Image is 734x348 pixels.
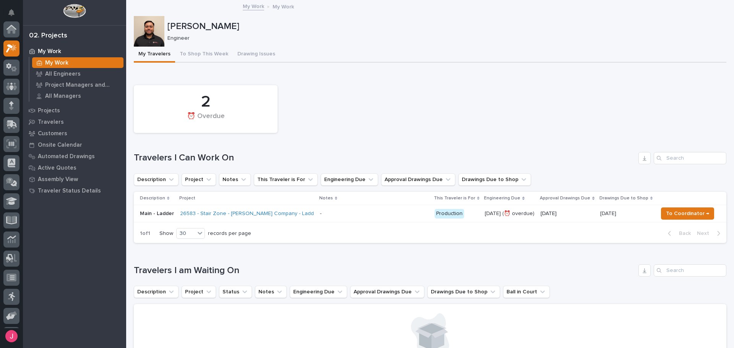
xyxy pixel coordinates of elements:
div: ⏰ Overdue [147,112,265,128]
div: 02. Projects [29,32,67,40]
button: Drawing Issues [233,47,280,63]
a: My Work [29,57,126,68]
button: Description [134,173,179,186]
button: Notes [219,173,251,186]
a: Project Managers and Engineers [29,79,126,90]
button: Drawings Due to Shop [458,173,531,186]
button: Description [134,286,179,298]
button: Approval Drawings Due [381,173,455,186]
p: Project [179,194,195,202]
p: Active Quotes [38,165,76,172]
button: Status [219,286,252,298]
button: To Coordinator → [661,207,714,220]
button: Project [182,173,216,186]
p: Travelers [38,119,64,126]
button: Approval Drawings Due [350,286,424,298]
button: This Traveler is For [254,173,318,186]
button: My Travelers [134,47,175,63]
p: My Work [38,48,61,55]
button: Engineering Due [290,286,347,298]
p: Description [140,194,165,202]
p: Drawings Due to Shop [599,194,648,202]
p: Show [159,230,173,237]
p: [DATE] (⏰ overdue) [485,210,534,217]
p: All Engineers [45,71,81,78]
button: users-avatar [3,328,19,344]
a: Customers [23,128,126,139]
p: Main - Ladder [140,210,174,217]
p: Onsite Calendar [38,142,82,149]
p: Assembly View [38,176,78,183]
tr: Main - Ladder26583 - Stair Zone - [PERSON_NAME] Company - Ladder with Platform - Production[DATE]... [134,205,726,222]
a: Assembly View [23,173,126,185]
a: Onsite Calendar [23,139,126,151]
p: This Traveler is For [434,194,475,202]
span: Next [697,230,714,237]
a: My Work [23,45,126,57]
img: Workspace Logo [63,4,86,18]
a: Active Quotes [23,162,126,173]
span: Back [674,230,691,237]
div: Production [435,209,464,219]
button: Next [694,230,726,237]
button: Back [662,230,694,237]
p: [PERSON_NAME] [167,21,723,32]
a: Projects [23,105,126,116]
button: Ball in Court [503,286,550,298]
p: [DATE] [600,209,618,217]
p: Engineer [167,35,720,42]
p: My Work [273,2,294,10]
p: Customers [38,130,67,137]
div: - [320,210,322,217]
input: Search [654,264,726,277]
p: All Managers [45,93,81,100]
p: Automated Drawings [38,153,95,160]
a: Automated Drawings [23,151,126,162]
h1: Travelers I Can Work On [134,152,635,163]
p: My Work [45,60,68,66]
a: Traveler Status Details [23,185,126,196]
span: To Coordinator → [666,209,709,218]
p: Notes [319,194,333,202]
p: Engineering Due [484,194,520,202]
p: 1 of 1 [134,224,156,243]
p: Traveler Status Details [38,188,101,194]
div: 2 [147,92,265,112]
button: Notes [255,286,287,298]
a: 26583 - Stair Zone - [PERSON_NAME] Company - Ladder with Platform [180,210,352,217]
p: records per page [208,230,251,237]
p: [DATE] [541,210,594,217]
p: Projects [38,107,60,114]
button: Drawings Due to Shop [427,286,500,298]
p: Approval Drawings Due [540,194,590,202]
a: All Engineers [29,68,126,79]
a: My Work [243,2,264,10]
div: 30 [177,230,195,238]
a: Travelers [23,116,126,128]
div: Notifications [10,9,19,21]
button: Engineering Due [321,173,378,186]
h1: Travelers I am Waiting On [134,265,635,276]
p: Project Managers and Engineers [45,82,120,89]
button: To Shop This Week [175,47,233,63]
button: Project [182,286,216,298]
input: Search [654,152,726,164]
button: Notifications [3,5,19,21]
a: All Managers [29,91,126,101]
